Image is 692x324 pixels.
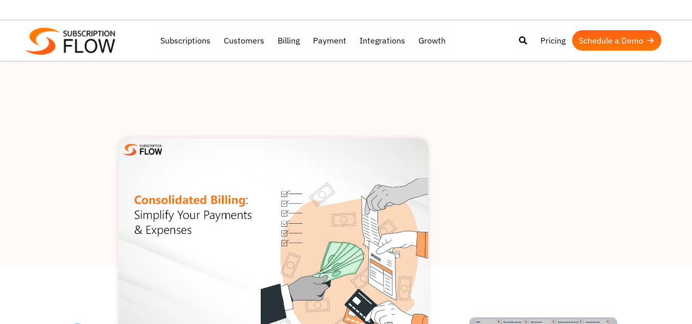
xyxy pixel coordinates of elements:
a: Pricing [534,30,572,51]
a: Integrations [353,30,412,51]
a: Payment [306,30,353,51]
a: Customers [217,30,271,51]
a: Subscriptions [154,30,217,51]
a: Billing [271,30,306,51]
img: Subscriptionflow [26,28,115,55]
a: Growth [412,30,452,51]
a: Schedule a Demo [572,30,661,51]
